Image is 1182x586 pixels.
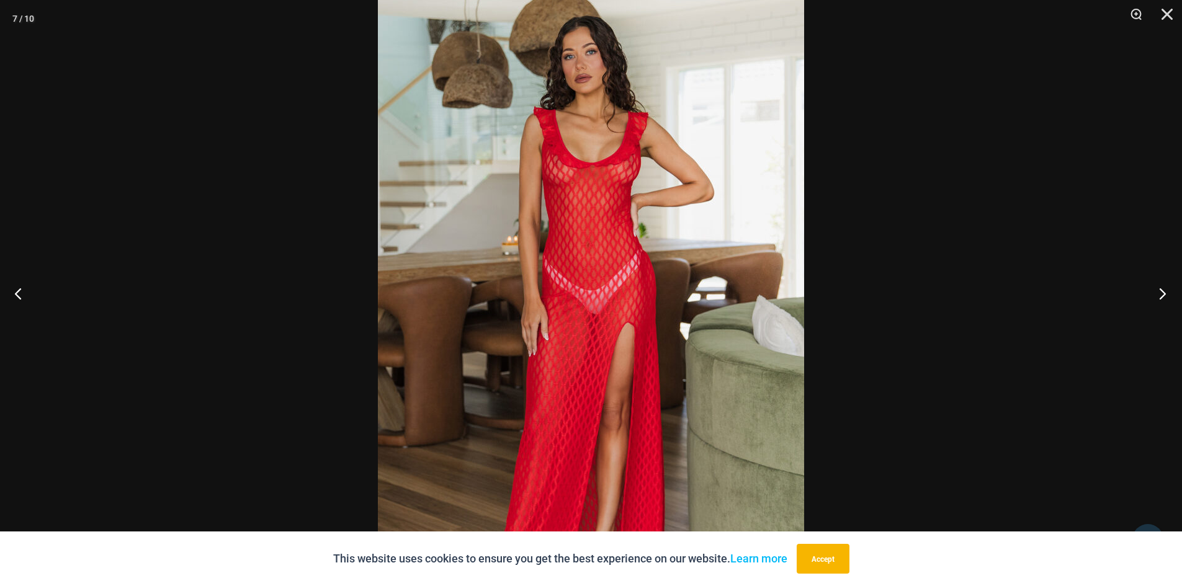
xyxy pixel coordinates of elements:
[797,544,849,574] button: Accept
[730,552,787,565] a: Learn more
[12,9,34,28] div: 7 / 10
[1135,262,1182,324] button: Next
[333,549,787,568] p: This website uses cookies to ensure you get the best experience on our website.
